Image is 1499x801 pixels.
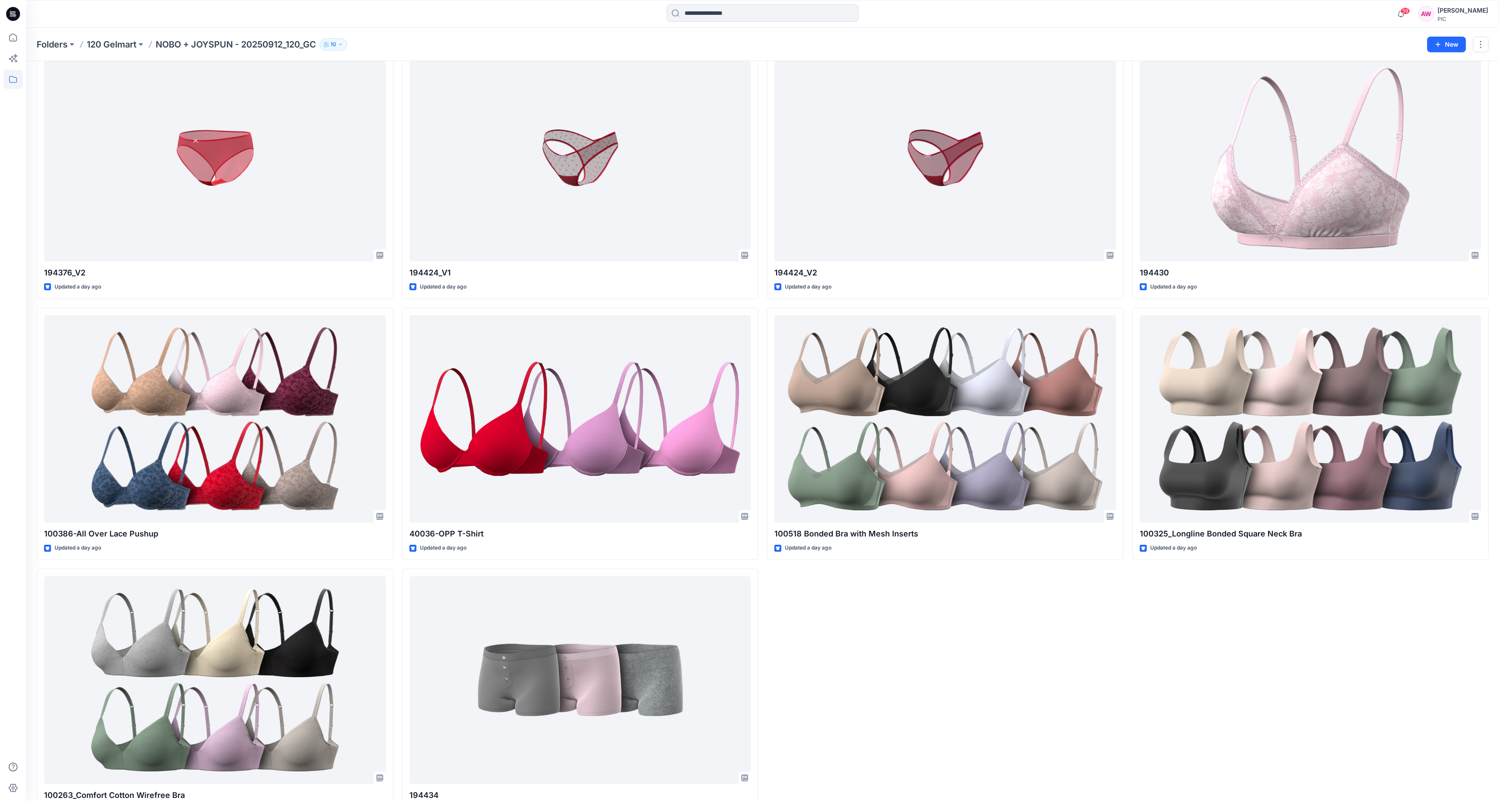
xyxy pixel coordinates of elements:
p: NOBO + JOYSPUN - 20250912_120_GC [156,38,316,51]
a: 120 Gelmart [87,38,136,51]
p: 100518 Bonded Bra with Mesh Inserts [774,528,1116,540]
a: 194430 [1140,54,1482,262]
p: 194430 [1140,267,1482,279]
a: 194424_V2 [774,54,1116,262]
p: Updated a day ago [785,543,831,553]
a: Folders [37,38,68,51]
span: 59 [1400,7,1410,14]
p: Updated a day ago [420,543,467,553]
p: 100325_Longline Bonded Square Neck Bra [1140,528,1482,540]
p: Updated a day ago [55,543,101,553]
div: PIC [1438,16,1488,22]
a: 40036-OPP T-Shirt [409,315,751,523]
button: New [1427,37,1466,52]
p: 40036-OPP T-Shirt [409,528,751,540]
p: Updated a day ago [1150,282,1197,292]
a: 100325_Longline Bonded Square Neck Bra [1140,315,1482,523]
p: Updated a day ago [55,282,101,292]
a: 194376_V2 [44,54,386,262]
p: 100386-All Over Lace Pushup [44,528,386,540]
a: 100263_Comfort Cotton Wirefree Bra [44,576,386,784]
p: Updated a day ago [420,282,467,292]
p: 194376_V2 [44,267,386,279]
p: 10 [330,40,336,49]
a: 194424_V1 [409,54,751,262]
p: Updated a day ago [785,282,831,292]
p: 194424_V2 [774,267,1116,279]
a: 100386-All Over Lace Pushup [44,315,386,523]
button: 10 [320,38,347,51]
a: 194434 [409,576,751,784]
div: AW [1418,6,1434,22]
p: Updated a day ago [1150,543,1197,553]
div: [PERSON_NAME] [1438,5,1488,16]
a: 100518 Bonded Bra with Mesh Inserts [774,315,1116,523]
p: 194424_V1 [409,267,751,279]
